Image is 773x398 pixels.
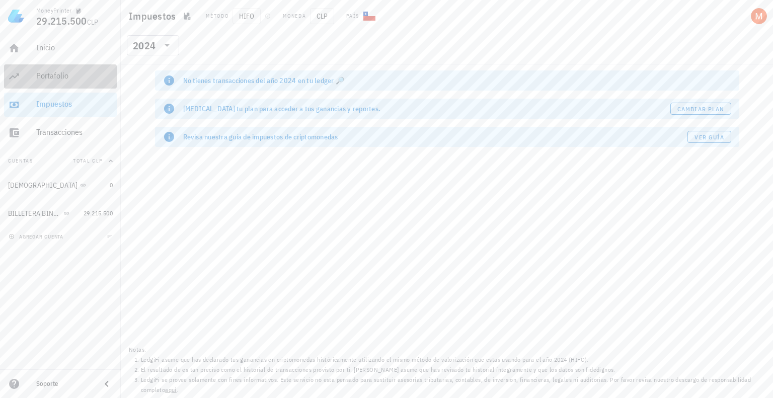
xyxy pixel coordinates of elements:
[694,133,724,141] span: Ver guía
[36,380,93,388] div: Soporte
[8,8,24,24] img: LedgiFi
[73,157,103,164] span: Total CLP
[110,181,113,189] span: 0
[4,149,117,173] button: CuentasTotal CLP
[36,7,72,15] div: MoneyPrinter
[36,127,113,137] div: Transacciones
[129,8,180,24] h1: Impuestos
[687,131,731,143] a: Ver guía
[141,365,765,375] li: El resultado de es tan preciso como el historial de transacciones provisto por ti. [PERSON_NAME] ...
[670,103,731,115] a: Cambiar plan
[233,8,261,24] span: HIFO
[36,99,113,109] div: Impuestos
[677,105,724,113] span: Cambiar plan
[84,209,113,217] span: 29.215.500
[141,375,765,395] li: LedgiFi se provee solamente con fines informativos. Este servicio no esta pensado para sustituir ...
[751,8,767,24] div: avatar
[310,8,334,24] span: CLP
[183,104,381,113] span: [MEDICAL_DATA] tu plan para acceder a tus ganancias y reportes.
[283,12,306,20] div: Moneda
[4,173,117,197] a: [DEMOGRAPHIC_DATA] 0
[4,64,117,89] a: Portafolio
[141,355,765,365] li: LedgiFi asume que has declarado tus ganancias en criptomonedas históricamente utilizando el mismo...
[206,12,228,20] div: Método
[121,342,773,398] footer: Notas:
[11,233,63,240] span: agregar cuenta
[183,132,687,142] div: Revisa nuestra guía de impuestos de criptomonedas
[36,14,87,28] span: 29.215.500
[36,71,113,81] div: Portafolio
[8,209,61,218] div: BILLETERA BINANCE
[8,181,78,190] div: [DEMOGRAPHIC_DATA]
[36,43,113,52] div: Inicio
[165,386,177,393] a: aquí
[363,10,375,22] div: CL-icon
[127,35,179,55] div: 2024
[4,36,117,60] a: Inicio
[346,12,359,20] div: País
[4,201,117,225] a: BILLETERA BINANCE 29.215.500
[6,231,68,242] button: agregar cuenta
[87,18,99,27] span: CLP
[4,121,117,145] a: Transacciones
[133,41,156,51] div: 2024
[183,75,731,86] div: No tienes transacciones del año 2024 en tu ledger 🔎
[4,93,117,117] a: Impuestos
